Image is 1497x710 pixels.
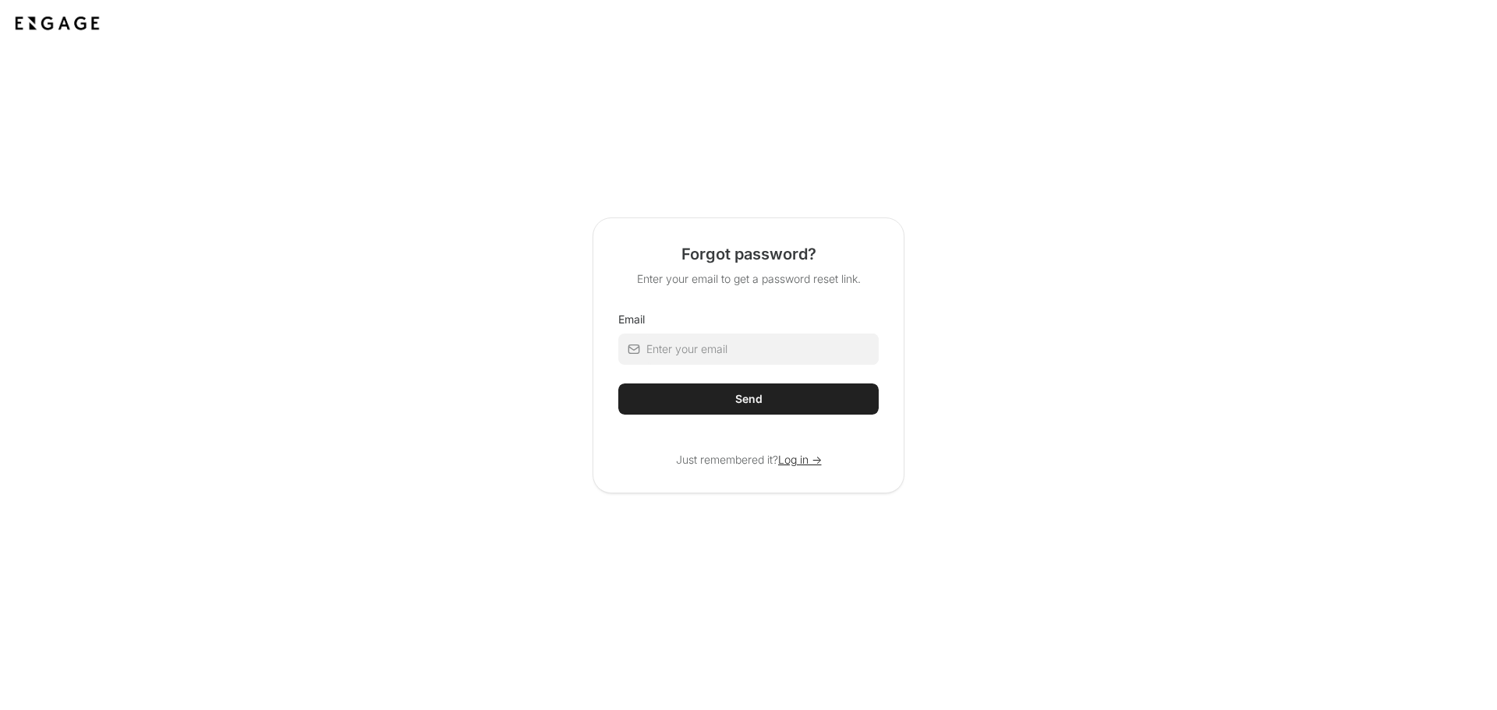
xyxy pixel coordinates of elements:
p: Enter your email to get a password reset link. [637,271,861,287]
input: Enter your email [646,334,879,365]
p: Just remembered it? [618,452,879,468]
h2: Forgot password? [681,243,816,265]
a: Log in -> [778,452,822,468]
button: Send [618,383,879,415]
label: Email [618,312,645,327]
div: Send [735,391,763,407]
img: Application logo [12,12,102,34]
